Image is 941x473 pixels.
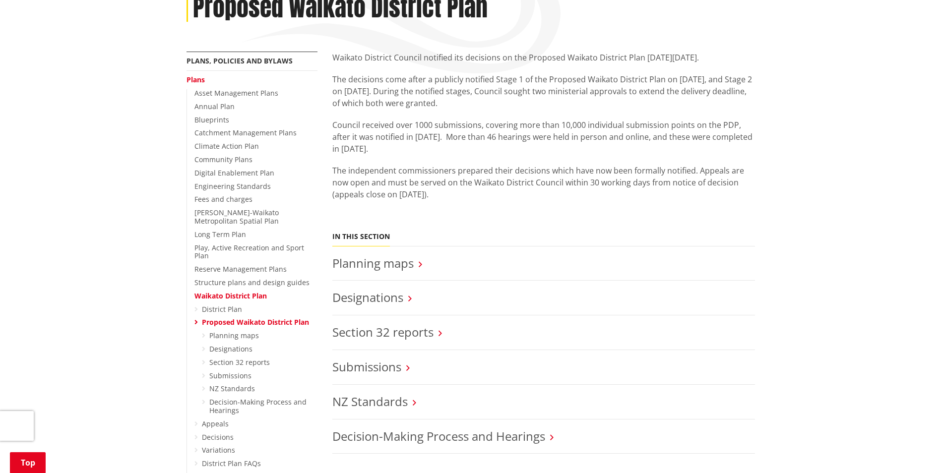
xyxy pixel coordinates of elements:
[202,419,229,428] a: Appeals
[187,56,293,65] a: Plans, policies and bylaws
[332,52,755,63] p: Waikato District Council notified its decisions on the Proposed Waikato District Plan [DATE][DATE].
[209,331,259,340] a: Planning maps
[332,428,545,444] a: Decision-Making Process and Hearings
[194,102,235,111] a: Annual Plan
[332,393,408,410] a: NZ Standards
[194,243,304,261] a: Play, Active Recreation and Sport Plan
[332,233,390,241] h5: In this section
[187,75,205,84] a: Plans
[194,115,229,124] a: Blueprints
[194,88,278,98] a: Asset Management Plans
[194,181,271,191] a: Engineering Standards
[895,431,931,467] iframe: Messenger Launcher
[194,168,274,177] a: Digital Enablement Plan
[202,445,235,455] a: Variations
[194,291,267,300] a: Waikato District Plan
[202,317,309,327] a: Proposed Waikato District Plan
[194,155,252,164] a: Community Plans
[202,459,261,468] a: District Plan FAQs
[209,397,307,415] a: Decision-Making Process and Hearings
[209,357,270,367] a: Section 32 reports
[332,358,401,375] a: Submissions
[209,371,251,380] a: Submissions
[194,208,279,226] a: [PERSON_NAME]-Waikato Metropolitan Spatial Plan
[194,230,246,239] a: Long Term Plan
[194,194,252,204] a: Fees and charges
[209,344,252,354] a: Designations
[332,324,434,340] a: Section 32 reports
[194,128,297,137] a: Catchment Management Plans
[332,119,755,155] p: Council received over 1000 submissions, covering more than 10,000 individual submission points on...
[209,384,255,393] a: NZ Standards
[202,304,242,314] a: District Plan
[332,289,403,305] a: Designations
[332,255,414,271] a: Planning maps
[194,278,310,287] a: Structure plans and design guides
[194,141,259,151] a: Climate Action Plan
[202,432,234,442] a: Decisions
[194,264,287,274] a: Reserve Management Plans
[332,73,755,109] p: The decisions come after a publicly notified Stage 1 of the Proposed Waikato District Plan on [DA...
[332,165,755,200] p: The independent commissioners prepared their decisions which have now been formally notified. App...
[10,452,46,473] a: Top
